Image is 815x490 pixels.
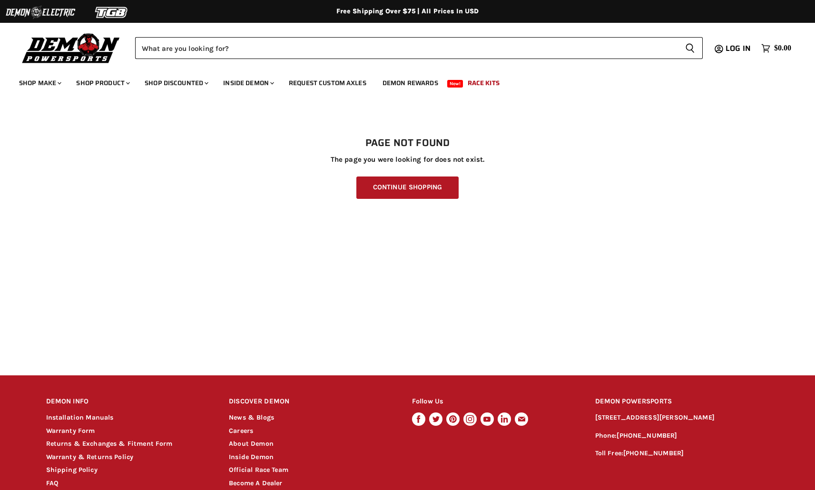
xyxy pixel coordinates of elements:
a: Become A Dealer [229,479,282,487]
a: Warranty & Returns Policy [46,453,134,461]
img: TGB Logo 2 [76,3,147,21]
a: [PHONE_NUMBER] [623,449,684,457]
p: [STREET_ADDRESS][PERSON_NAME] [595,412,769,423]
a: Installation Manuals [46,413,114,421]
a: Shop Product [69,73,136,93]
a: Demon Rewards [375,73,445,93]
a: Request Custom Axles [282,73,373,93]
p: Toll Free: [595,448,769,459]
a: About Demon [229,440,274,448]
a: Continue Shopping [356,176,459,199]
a: News & Blogs [229,413,274,421]
a: Shop Make [12,73,67,93]
span: New! [447,80,463,88]
a: Inside Demon [229,453,274,461]
h2: DISCOVER DEMON [229,391,394,413]
a: Inside Demon [216,73,280,93]
a: Shop Discounted [137,73,214,93]
span: $0.00 [774,44,791,53]
p: The page you were looking for does not exist. [46,156,769,164]
a: Returns & Exchanges & Fitment Form [46,440,173,448]
button: Search [678,37,703,59]
img: Demon Powersports [19,31,123,65]
a: Log in [721,44,756,53]
span: Log in [726,42,751,54]
img: Demon Electric Logo 2 [5,3,76,21]
h2: Follow Us [412,391,577,413]
h2: DEMON INFO [46,391,211,413]
a: Race Kits [461,73,507,93]
a: Warranty Form [46,427,95,435]
ul: Main menu [12,69,789,93]
h2: DEMON POWERSPORTS [595,391,769,413]
div: Free Shipping Over $75 | All Prices In USD [27,7,788,16]
input: Search [135,37,678,59]
p: Phone: [595,431,769,441]
form: Product [135,37,703,59]
a: FAQ [46,479,59,487]
a: Shipping Policy [46,466,98,474]
a: Official Race Team [229,466,288,474]
a: Careers [229,427,253,435]
a: $0.00 [756,41,796,55]
h1: Page not found [46,137,769,149]
a: [PHONE_NUMBER] [617,431,677,440]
